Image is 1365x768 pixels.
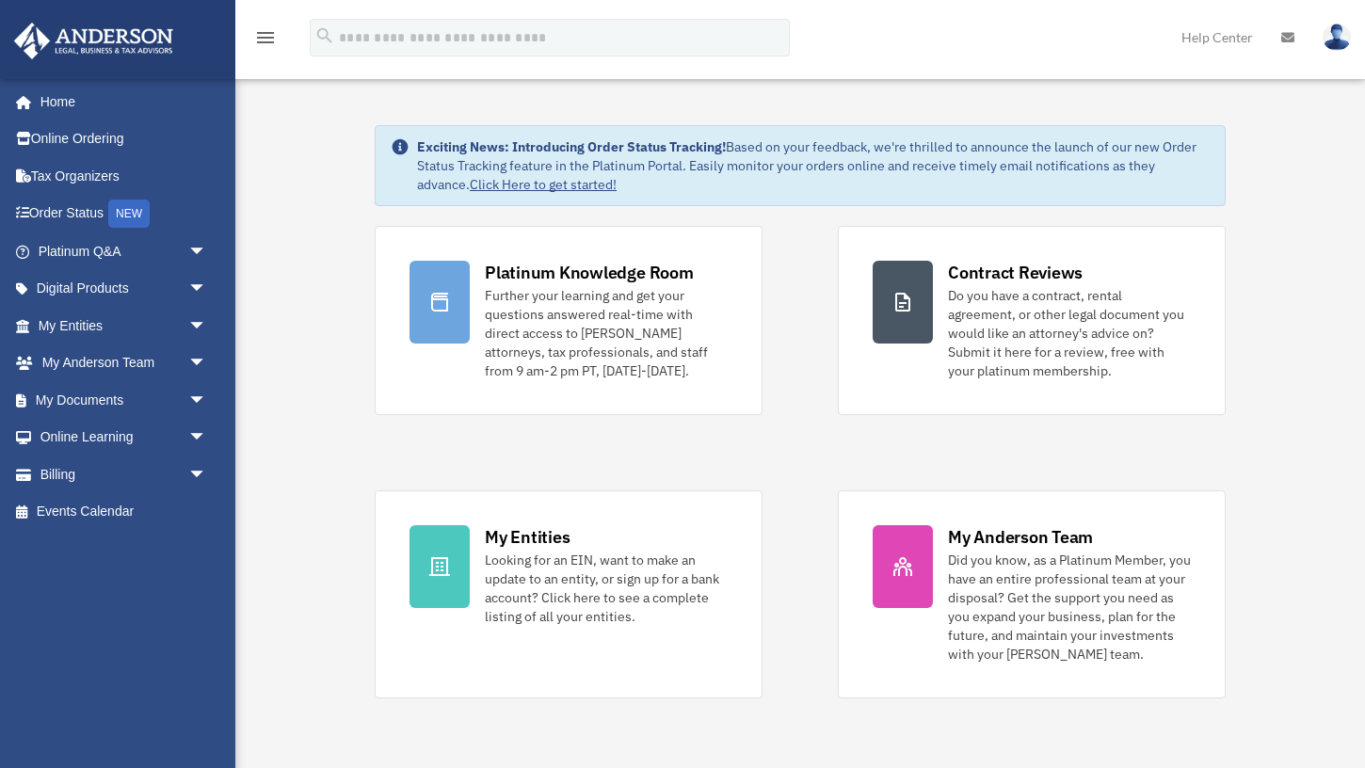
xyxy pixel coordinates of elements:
span: arrow_drop_down [188,419,226,457]
a: Platinum Knowledge Room Further your learning and get your questions answered real-time with dire... [375,226,763,415]
a: My Entitiesarrow_drop_down [13,307,235,344]
div: My Entities [485,525,570,549]
a: My Documentsarrow_drop_down [13,381,235,419]
div: My Anderson Team [948,525,1093,549]
span: arrow_drop_down [188,344,226,383]
a: menu [254,33,277,49]
div: Based on your feedback, we're thrilled to announce the launch of our new Order Status Tracking fe... [417,137,1210,194]
a: Click Here to get started! [470,176,617,193]
div: Do you have a contract, rental agreement, or other legal document you would like an attorney's ad... [948,286,1191,380]
span: arrow_drop_down [188,307,226,345]
a: Tax Organizers [13,157,235,195]
a: Home [13,83,226,120]
span: arrow_drop_down [188,456,226,494]
a: Events Calendar [13,493,235,531]
a: Online Learningarrow_drop_down [13,419,235,456]
div: Contract Reviews [948,261,1083,284]
strong: Exciting News: Introducing Order Status Tracking! [417,138,726,155]
a: Contract Reviews Do you have a contract, rental agreement, or other legal document you would like... [838,226,1226,415]
a: Platinum Q&Aarrow_drop_down [13,232,235,270]
img: Anderson Advisors Platinum Portal [8,23,179,59]
span: arrow_drop_down [188,381,226,420]
i: search [314,25,335,46]
div: Did you know, as a Platinum Member, you have an entire professional team at your disposal? Get th... [948,551,1191,664]
div: Looking for an EIN, want to make an update to an entity, or sign up for a bank account? Click her... [485,551,728,626]
a: My Anderson Teamarrow_drop_down [13,344,235,382]
a: Digital Productsarrow_drop_down [13,270,235,308]
span: arrow_drop_down [188,232,226,271]
a: My Anderson Team Did you know, as a Platinum Member, you have an entire professional team at your... [838,490,1226,698]
a: My Entities Looking for an EIN, want to make an update to an entity, or sign up for a bank accoun... [375,490,763,698]
span: arrow_drop_down [188,270,226,309]
img: User Pic [1323,24,1351,51]
i: menu [254,26,277,49]
a: Online Ordering [13,120,235,158]
div: Further your learning and get your questions answered real-time with direct access to [PERSON_NAM... [485,286,728,380]
a: Order StatusNEW [13,195,235,233]
div: Platinum Knowledge Room [485,261,694,284]
a: Billingarrow_drop_down [13,456,235,493]
div: NEW [108,200,150,228]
